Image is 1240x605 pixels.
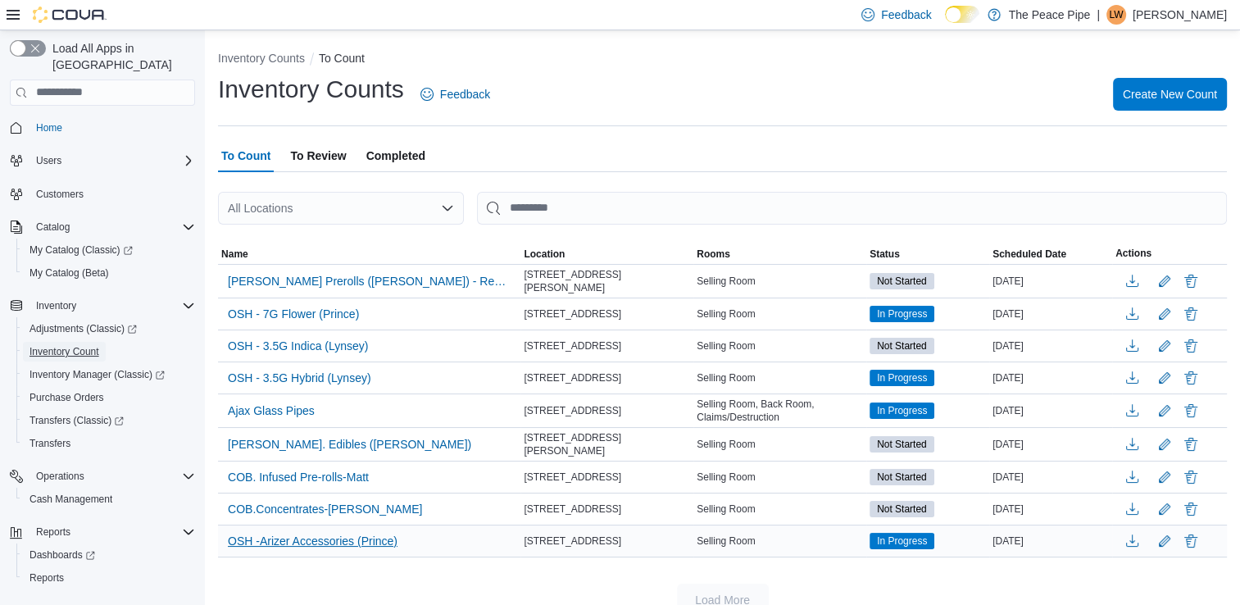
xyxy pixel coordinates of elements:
span: Not Started [870,501,934,517]
span: Ajax Glass Pipes [228,403,315,419]
span: Not Started [877,437,927,452]
span: [STREET_ADDRESS][PERSON_NAME] [524,431,690,457]
a: Feedback [414,78,497,111]
span: In Progress [870,403,934,419]
nav: An example of EuiBreadcrumbs [218,50,1227,70]
span: [STREET_ADDRESS] [524,404,621,417]
button: Users [30,151,68,171]
span: Inventory Count [30,345,99,358]
div: Selling Room [693,336,866,356]
span: Operations [36,470,84,483]
span: In Progress [870,370,934,386]
button: Edit count details [1155,398,1174,423]
div: Selling Room [693,434,866,454]
button: Operations [3,465,202,488]
span: Reports [30,571,64,585]
button: Catalog [3,216,202,239]
a: Adjustments (Classic) [23,319,143,339]
span: Transfers [30,437,70,450]
span: Load All Apps in [GEOGRAPHIC_DATA] [46,40,195,73]
button: Delete [1181,336,1201,356]
button: Edit count details [1155,497,1174,521]
a: Transfers [23,434,77,453]
input: This is a search bar. After typing your query, hit enter to filter the results lower in the page. [477,192,1227,225]
a: My Catalog (Classic) [23,240,139,260]
button: Inventory Count [16,340,202,363]
button: Delete [1181,467,1201,487]
span: [STREET_ADDRESS] [524,471,621,484]
div: Selling Room [693,304,866,324]
span: [STREET_ADDRESS] [524,339,621,353]
button: Reports [16,566,202,589]
div: [DATE] [989,531,1112,551]
div: Selling Room [693,531,866,551]
span: Transfers (Classic) [30,414,124,427]
p: | [1097,5,1100,25]
button: [PERSON_NAME]. Edibles ([PERSON_NAME]) [221,432,478,457]
span: Users [30,151,195,171]
span: In Progress [870,533,934,549]
span: Not Started [877,274,927,289]
div: [DATE] [989,368,1112,388]
div: Selling Room, Back Room, Claims/Destruction [693,394,866,427]
div: Selling Room [693,499,866,519]
span: Reports [30,522,195,542]
button: [PERSON_NAME] Prerolls ([PERSON_NAME]) - Recount [221,269,517,293]
span: Rooms [697,248,730,261]
a: Transfers (Classic) [16,409,202,432]
span: Catalog [30,217,195,237]
a: Purchase Orders [23,388,111,407]
div: Lynsey Williamson [1106,5,1126,25]
span: Inventory Count [23,342,195,362]
span: Transfers [23,434,195,453]
p: [PERSON_NAME] [1133,5,1227,25]
span: OSH - 3.5G Indica (Lynsey) [228,338,368,354]
button: Edit count details [1155,529,1174,553]
button: OSH - 3.5G Hybrid (Lynsey) [221,366,378,390]
span: [PERSON_NAME]. Edibles ([PERSON_NAME]) [228,436,471,453]
input: Dark Mode [945,6,979,23]
span: [STREET_ADDRESS] [524,371,621,384]
button: Status [866,244,989,264]
span: Actions [1115,247,1151,260]
span: Operations [30,466,195,486]
button: Scheduled Date [989,244,1112,264]
button: Delete [1181,531,1201,551]
div: Selling Room [693,271,866,291]
button: OSH -Arizer Accessories (Prince) [221,529,404,553]
a: Home [30,118,69,138]
button: Edit count details [1155,269,1174,293]
span: Completed [366,139,425,172]
span: Home [30,117,195,138]
span: In Progress [877,534,927,548]
button: Delete [1181,499,1201,519]
span: Feedback [440,86,490,102]
div: [DATE] [989,434,1112,454]
button: Location [520,244,693,264]
span: Adjustments (Classic) [30,322,137,335]
div: Selling Room [693,368,866,388]
button: Inventory [30,296,83,316]
span: Not Started [870,273,934,289]
span: In Progress [877,307,927,321]
button: Delete [1181,271,1201,291]
span: Status [870,248,900,261]
div: [DATE] [989,271,1112,291]
a: Adjustments (Classic) [16,317,202,340]
button: Transfers [16,432,202,455]
span: Reports [36,525,70,539]
button: Open list of options [441,202,454,215]
span: [PERSON_NAME] Prerolls ([PERSON_NAME]) - Recount [228,273,511,289]
span: Inventory Manager (Classic) [23,365,195,384]
button: Customers [3,182,202,206]
button: COB. Infused Pre-rolls-Matt [221,465,375,489]
div: [DATE] [989,401,1112,421]
span: To Review [290,139,346,172]
span: To Count [221,139,270,172]
span: Cash Management [23,489,195,509]
button: My Catalog (Beta) [16,262,202,284]
span: OSH - 3.5G Hybrid (Lynsey) [228,370,371,386]
button: To Count [319,52,365,65]
button: Users [3,149,202,172]
span: Customers [30,184,195,204]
